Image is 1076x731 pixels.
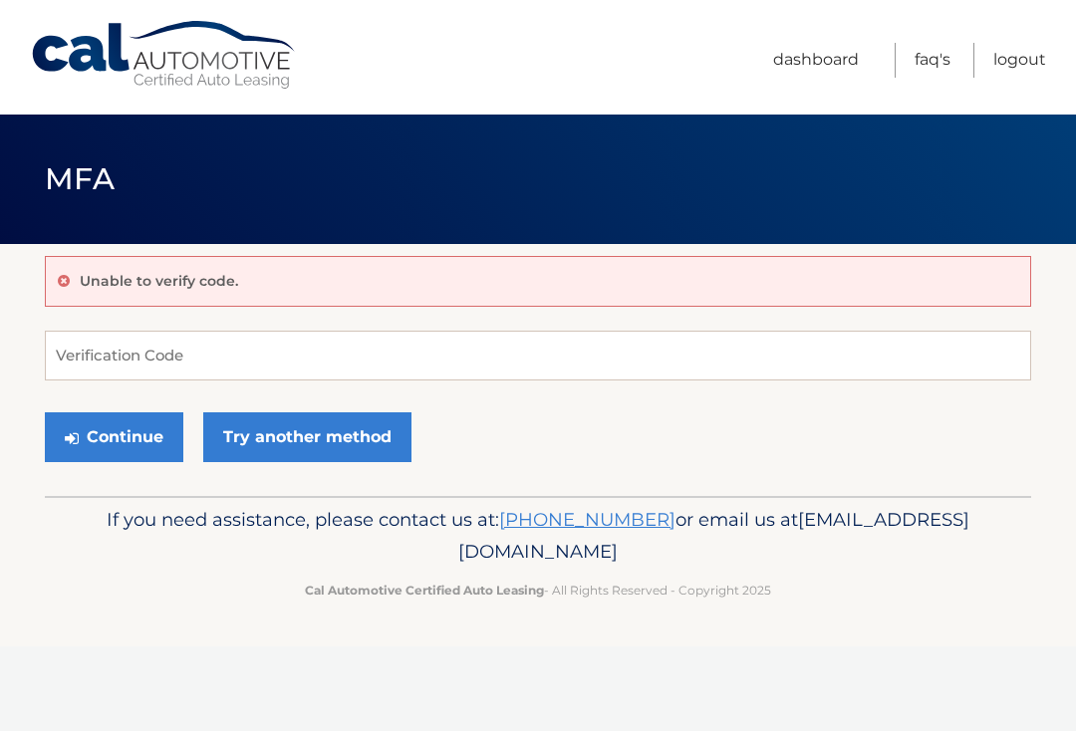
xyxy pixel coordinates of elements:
[30,20,299,91] a: Cal Automotive
[75,580,1001,601] p: - All Rights Reserved - Copyright 2025
[75,504,1001,568] p: If you need assistance, please contact us at: or email us at
[80,272,238,290] p: Unable to verify code.
[499,508,675,531] a: [PHONE_NUMBER]
[45,160,115,197] span: MFA
[203,412,411,462] a: Try another method
[45,331,1031,380] input: Verification Code
[993,43,1046,78] a: Logout
[305,583,544,598] strong: Cal Automotive Certified Auto Leasing
[915,43,950,78] a: FAQ's
[773,43,859,78] a: Dashboard
[45,412,183,462] button: Continue
[458,508,969,563] span: [EMAIL_ADDRESS][DOMAIN_NAME]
